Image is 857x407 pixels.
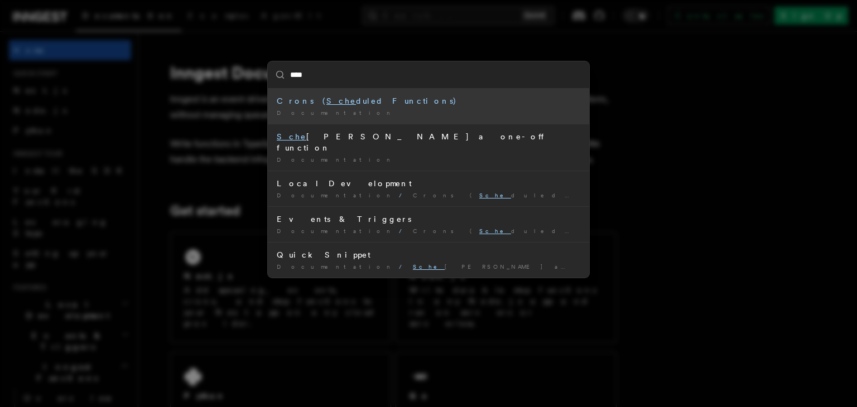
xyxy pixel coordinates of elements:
mark: Sche [326,96,356,105]
span: Documentation [277,109,394,116]
div: Quick Snippet [277,249,580,260]
span: Documentation [277,263,394,270]
mark: Sche [413,263,445,270]
span: Documentation [277,192,394,198]
span: Documentation [277,227,394,234]
mark: Sche [277,132,306,141]
div: Local Development [277,178,580,189]
span: / [399,192,408,198]
span: / [399,263,408,270]
span: / [399,227,408,234]
div: Crons ( duled Functions) [277,95,580,106]
div: Events & Triggers [277,214,580,225]
span: Documentation [277,156,394,163]
mark: Sche [479,192,511,198]
span: Crons ( duled Functions) [413,192,665,198]
div: [PERSON_NAME] a one-off function [277,131,580,153]
span: [PERSON_NAME] a one-off function [413,263,701,270]
mark: Sche [479,227,511,234]
span: Crons ( duled Functions) [413,227,665,234]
